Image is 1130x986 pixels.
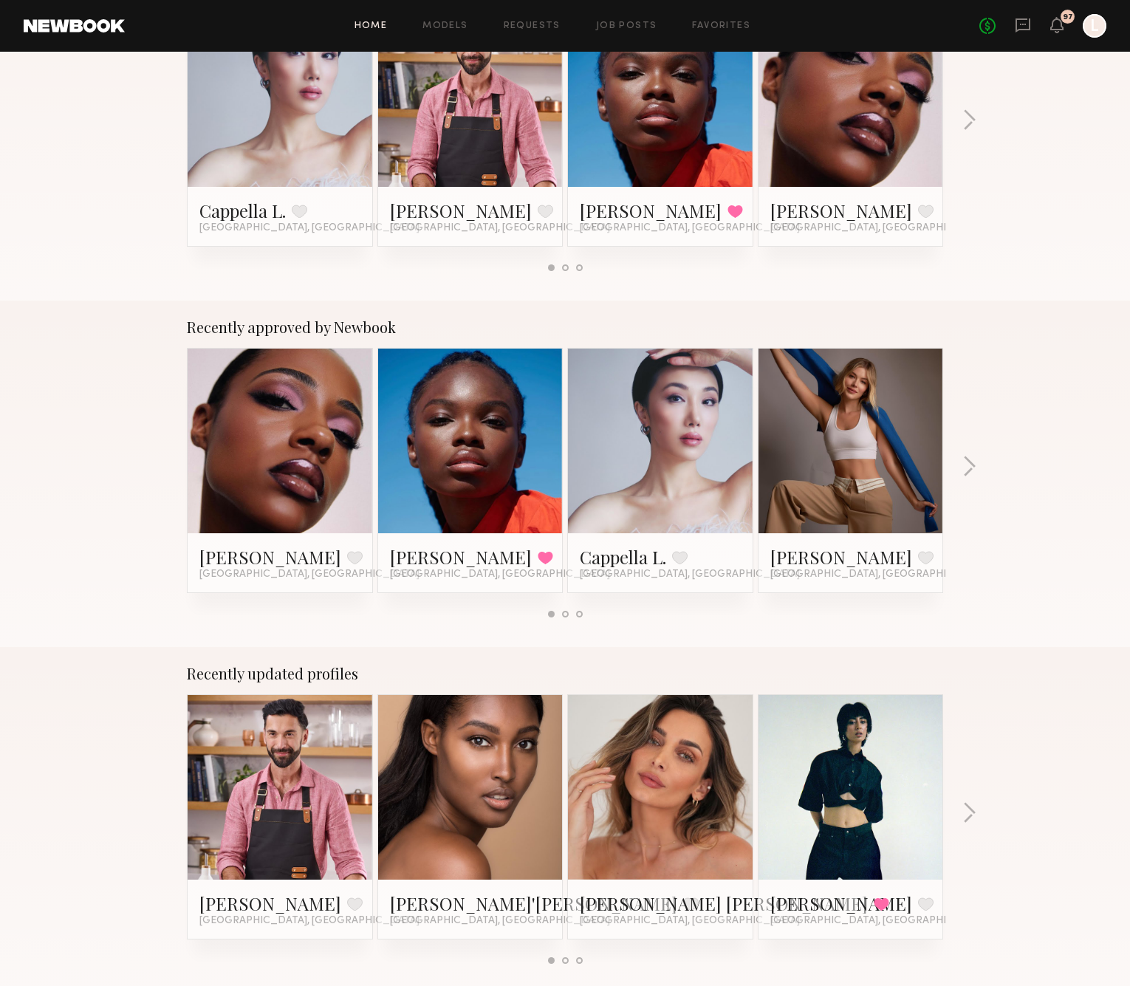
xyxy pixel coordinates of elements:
a: [PERSON_NAME]'[PERSON_NAME] [390,891,677,915]
span: [GEOGRAPHIC_DATA], [GEOGRAPHIC_DATA] [580,222,800,234]
span: [GEOGRAPHIC_DATA], [GEOGRAPHIC_DATA] [580,569,800,581]
div: Recently approved by Newbook [187,318,943,336]
a: Requests [504,21,561,31]
a: Home [355,21,388,31]
a: Favorites [692,21,750,31]
span: [GEOGRAPHIC_DATA], [GEOGRAPHIC_DATA] [770,915,990,927]
div: 97 [1063,13,1073,21]
a: Job Posts [596,21,657,31]
span: [GEOGRAPHIC_DATA], [GEOGRAPHIC_DATA] [199,222,420,234]
span: [GEOGRAPHIC_DATA], [GEOGRAPHIC_DATA] [390,569,610,581]
a: L [1083,14,1106,38]
span: [GEOGRAPHIC_DATA], [GEOGRAPHIC_DATA] [770,222,990,234]
a: [PERSON_NAME] [580,199,722,222]
span: [GEOGRAPHIC_DATA], [GEOGRAPHIC_DATA] [199,569,420,581]
a: [PERSON_NAME] [199,545,341,569]
a: [PERSON_NAME] [390,545,532,569]
div: Recently updated profiles [187,665,943,682]
a: [PERSON_NAME] [390,199,532,222]
a: Models [422,21,468,31]
a: [PERSON_NAME] [199,891,341,915]
a: Cappella L. [580,545,666,569]
span: [GEOGRAPHIC_DATA], [GEOGRAPHIC_DATA] [580,915,800,927]
a: Cappella L. [199,199,286,222]
span: [GEOGRAPHIC_DATA], [GEOGRAPHIC_DATA] [390,222,610,234]
a: [PERSON_NAME] [770,545,912,569]
span: [GEOGRAPHIC_DATA], [GEOGRAPHIC_DATA] [390,915,610,927]
a: [PERSON_NAME] [PERSON_NAME] [580,891,868,915]
span: [GEOGRAPHIC_DATA], [GEOGRAPHIC_DATA] [199,915,420,927]
span: [GEOGRAPHIC_DATA], [GEOGRAPHIC_DATA] [770,569,990,581]
a: [PERSON_NAME] [770,199,912,222]
a: [PERSON_NAME] [770,891,912,915]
